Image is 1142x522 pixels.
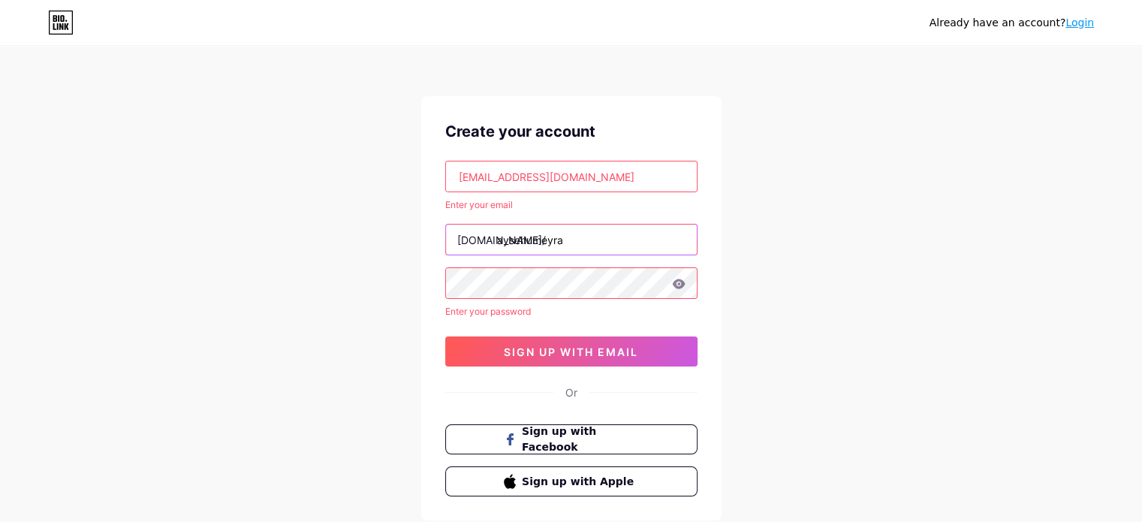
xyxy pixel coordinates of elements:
[565,385,577,400] div: Or
[522,424,638,455] span: Sign up with Facebook
[457,232,546,248] div: [DOMAIN_NAME]/
[445,336,698,367] button: sign up with email
[445,424,698,454] button: Sign up with Facebook
[445,466,698,496] button: Sign up with Apple
[930,15,1094,31] div: Already have an account?
[504,345,638,358] span: sign up with email
[446,225,697,255] input: username
[445,120,698,143] div: Create your account
[522,474,638,490] span: Sign up with Apple
[1065,17,1094,29] a: Login
[446,161,697,192] input: Email
[445,305,698,318] div: Enter your password
[445,198,698,212] div: Enter your email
